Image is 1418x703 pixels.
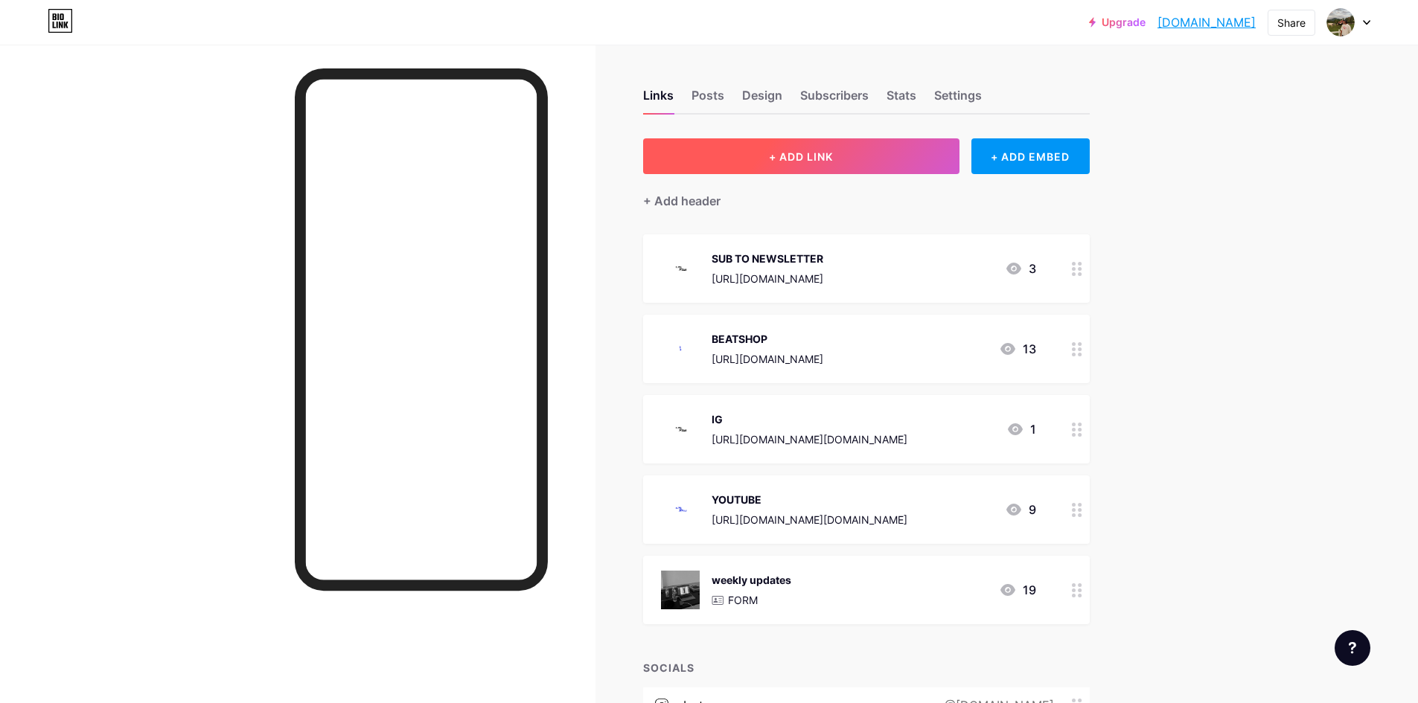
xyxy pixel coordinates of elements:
div: [URL][DOMAIN_NAME] [712,351,823,367]
div: + ADD EMBED [971,138,1090,174]
p: FORM [728,592,758,608]
div: Subscribers [800,86,869,113]
a: [DOMAIN_NAME] [1157,13,1256,31]
div: Links [643,86,674,113]
div: + Add header [643,192,721,210]
div: 19 [999,581,1036,599]
div: Share [1277,15,1306,31]
img: SUB TO NEWSLETTER [661,249,700,288]
div: [URL][DOMAIN_NAME][DOMAIN_NAME] [712,431,907,447]
div: Settings [934,86,982,113]
div: YOUTUBE [712,492,907,507]
div: 9 [1005,501,1036,519]
div: Stats [887,86,916,113]
img: YOUTUBE [661,490,700,529]
div: 1 [1006,420,1036,438]
div: SUB TO NEWSLETTER [712,251,823,266]
div: Posts [692,86,724,113]
a: Upgrade [1089,16,1146,28]
div: SOCIALS [643,660,1090,675]
div: 3 [1005,260,1036,277]
img: weekly updates [661,571,700,609]
div: BEATSHOP [712,331,823,347]
div: weekly updates [712,572,791,588]
div: Design [742,86,782,113]
img: BEATSHOP [661,330,700,368]
img: IG [661,410,700,449]
div: [URL][DOMAIN_NAME] [712,271,823,286]
button: + ADD LINK [643,138,959,174]
span: + ADD LINK [769,150,833,163]
div: IG [712,411,907,427]
img: Oluwi [1326,8,1355,36]
div: [URL][DOMAIN_NAME][DOMAIN_NAME] [712,512,907,527]
div: 13 [999,340,1036,358]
